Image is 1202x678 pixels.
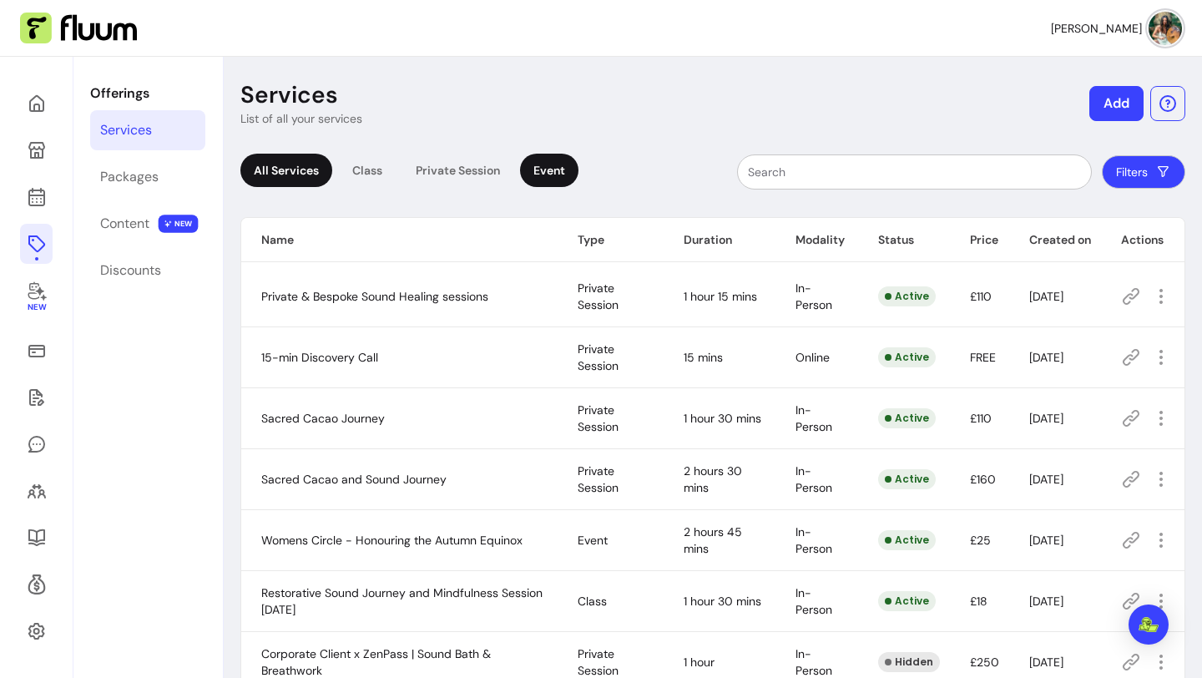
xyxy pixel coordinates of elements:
div: Active [878,408,936,428]
a: Home [20,83,53,124]
span: Private & Bespoke Sound Healing sessions [261,289,488,304]
span: Sacred Cacao and Sound Journey [261,472,447,487]
a: Offerings [20,224,53,264]
th: Modality [775,218,857,262]
span: Online [795,350,830,365]
span: In-Person [795,281,832,312]
div: Packages [100,167,159,187]
span: FREE [970,350,996,365]
span: £110 [970,411,992,426]
a: New [20,271,53,324]
a: Refer & Earn [20,564,53,605]
span: In-Person [795,646,832,678]
span: In-Person [795,463,832,495]
div: Discounts [100,261,161,281]
a: Clients [20,471,53,511]
a: Discounts [90,250,205,291]
span: Private Session [578,463,619,495]
th: Price [950,218,1009,262]
div: Content [100,214,149,234]
th: Created on [1009,218,1101,262]
a: My Page [20,130,53,170]
span: NEW [159,215,199,233]
a: My Messages [20,424,53,464]
div: Active [878,591,936,611]
span: 2 hours 45 mins [684,524,742,556]
span: Event [578,533,608,548]
a: Waivers [20,377,53,417]
img: avatar [1149,12,1182,45]
div: Hidden [878,652,940,672]
div: Open Intercom Messenger [1129,605,1169,645]
span: [DATE] [1029,533,1063,548]
div: All Services [240,154,332,187]
button: Add [1089,86,1144,121]
a: Sales [20,331,53,371]
span: In-Person [795,585,832,617]
div: Class [339,154,396,187]
span: Private Session [578,402,619,434]
span: 1 hour 30 mins [684,411,761,426]
p: Offerings [90,83,205,104]
span: 15-min Discovery Call [261,350,378,365]
p: Services [240,80,338,110]
th: Duration [664,218,775,262]
span: [DATE] [1029,594,1063,609]
span: [DATE] [1029,411,1063,426]
a: Packages [90,157,205,197]
span: [DATE] [1029,655,1063,670]
a: Content NEW [90,204,205,244]
span: Corporate Client x ZenPass | Sound Bath & Breathwork [261,646,491,678]
span: Sacred Cacao Journey [261,411,385,426]
img: Fluum Logo [20,13,137,44]
div: Private Session [402,154,513,187]
div: Event [520,154,578,187]
a: Calendar [20,177,53,217]
span: 15 mins [684,350,723,365]
th: Actions [1101,218,1184,262]
span: [DATE] [1029,350,1063,365]
div: Active [878,530,936,550]
a: Resources [20,518,53,558]
span: [DATE] [1029,472,1063,487]
div: Active [878,286,936,306]
span: New [27,302,45,313]
span: 2 hours 30 mins [684,463,742,495]
span: 1 hour 30 mins [684,594,761,609]
span: £250 [970,655,999,670]
div: Active [878,469,936,489]
div: Active [878,347,936,367]
span: In-Person [795,524,832,556]
th: Type [558,218,664,262]
span: Class [578,594,607,609]
span: Private Session [578,342,619,373]
span: £160 [970,472,996,487]
span: Private Session [578,281,619,312]
input: Search [748,164,1081,180]
span: Restorative Sound Journey and Mindfulness Session [DATE] [261,585,543,617]
span: Private Session [578,646,619,678]
button: avatar[PERSON_NAME] [1051,12,1182,45]
span: [DATE] [1029,289,1063,304]
button: Filters [1102,155,1185,189]
span: £110 [970,289,992,304]
div: Services [100,120,152,140]
a: Settings [20,611,53,651]
span: £18 [970,594,987,609]
p: List of all your services [240,110,362,127]
span: In-Person [795,402,832,434]
a: Services [90,110,205,150]
span: [PERSON_NAME] [1051,20,1142,37]
span: 1 hour [684,655,715,670]
span: 1 hour 15 mins [684,289,757,304]
span: £25 [970,533,991,548]
span: Womens Circle - Honouring the Autumn Equinox [261,533,523,548]
th: Status [858,218,950,262]
th: Name [241,218,558,262]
